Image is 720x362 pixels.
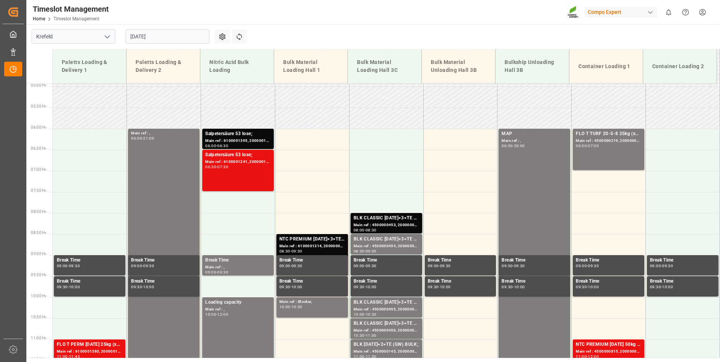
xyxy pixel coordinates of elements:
[354,264,365,268] div: 09:00
[69,355,80,358] div: 11:45
[205,264,271,271] div: Main ref : ,
[279,257,345,264] div: Break Time
[354,285,365,289] div: 09:30
[513,264,514,268] div: -
[68,285,69,289] div: -
[576,341,641,348] div: NTC PREMIUM [DATE] 50kg (x25) NLA MTO;
[31,231,46,235] span: 08:30 Hr
[205,313,216,316] div: 10:00
[279,285,290,289] div: 09:30
[280,55,342,77] div: Bulk Material Loading Hall 1
[428,285,439,289] div: 09:30
[354,243,419,249] div: Main ref : 4500000454, 2000000389;
[133,55,194,77] div: Paletts Loading & Delivery 2
[57,348,122,355] div: Main ref : 6100001380, 2000001183;
[662,264,673,268] div: 09:30
[661,285,662,289] div: -
[290,305,291,309] div: -
[502,130,567,138] div: MAP
[365,249,366,253] div: -
[365,355,366,358] div: -
[585,7,657,18] div: Compo Expert
[291,249,302,253] div: 09:30
[576,138,641,144] div: Main ref : 4500000219, 2000000151;
[440,264,451,268] div: 09:30
[205,299,271,306] div: Loading capacity
[440,285,451,289] div: 10:00
[650,285,661,289] div: 09:30
[428,278,493,285] div: Break Time
[32,29,115,44] input: Type to search/select
[366,313,377,316] div: 10:30
[365,228,366,232] div: -
[69,285,80,289] div: 10:00
[126,29,209,44] input: DD.MM.YYYY
[587,285,588,289] div: -
[514,264,525,268] div: 09:30
[217,165,228,169] div: 07:30
[279,264,290,268] div: 09:00
[142,285,143,289] div: -
[365,264,366,268] div: -
[576,264,587,268] div: 09:00
[33,3,109,15] div: Timeslot Management
[31,210,46,214] span: 08:00 Hr
[661,264,662,268] div: -
[143,285,154,289] div: 10:00
[131,264,142,268] div: 09:00
[291,285,302,289] div: 10:00
[354,334,365,337] div: 10:30
[677,4,694,21] button: Help Center
[31,336,46,340] span: 11:00 Hr
[131,278,197,285] div: Break Time
[217,313,228,316] div: 12:00
[216,165,217,169] div: -
[131,130,197,137] div: Main ref : ,
[366,334,377,337] div: 11:00
[366,264,377,268] div: 09:30
[576,130,641,138] div: FLO T TURF 20-5-8 25kg (x42) WW;
[513,285,514,289] div: -
[291,305,302,309] div: 10:30
[59,55,120,77] div: Paletts Loading & Delivery 1
[33,16,45,21] a: Home
[354,278,419,285] div: Break Time
[513,144,514,148] div: -
[101,31,113,43] button: open menu
[576,257,641,264] div: Break Time
[354,313,365,316] div: 10:00
[57,257,122,264] div: Break Time
[438,264,439,268] div: -
[31,273,46,277] span: 09:30 Hr
[205,144,216,148] div: 06:00
[438,285,439,289] div: -
[514,285,525,289] div: 10:00
[365,313,366,316] div: -
[576,348,641,355] div: Main ref : 4500000815, 2000000613;
[290,264,291,268] div: -
[354,327,419,334] div: Main ref : 4500000456, 2000000389;
[354,341,419,348] div: BLK [DATE]+2+TE (GW) BULK;
[502,285,513,289] div: 09:30
[354,348,419,355] div: Main ref : 4500000145, 2000000108;
[354,214,419,222] div: BLK CLASSIC [DATE]+3+TE BULK;
[142,264,143,268] div: -
[69,264,80,268] div: 09:30
[354,299,419,306] div: BLK CLASSIC [DATE]+3+TE BULK;
[567,6,580,19] img: Screenshot%202023-09-29%20at%2010.02.21.png_1712312052.png
[31,125,46,129] span: 06:00 Hr
[576,144,587,148] div: 06:00
[143,137,154,140] div: 21:00
[31,357,46,361] span: 11:30 Hr
[575,59,637,73] div: Container Loading 1
[57,264,68,268] div: 09:00
[143,264,154,268] div: 09:30
[216,271,217,274] div: -
[354,249,365,253] div: 08:30
[366,228,377,232] div: 08:30
[57,355,68,358] div: 11:00
[576,355,587,358] div: 11:00
[502,138,567,144] div: Main ref : ,
[216,313,217,316] div: -
[68,355,69,358] div: -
